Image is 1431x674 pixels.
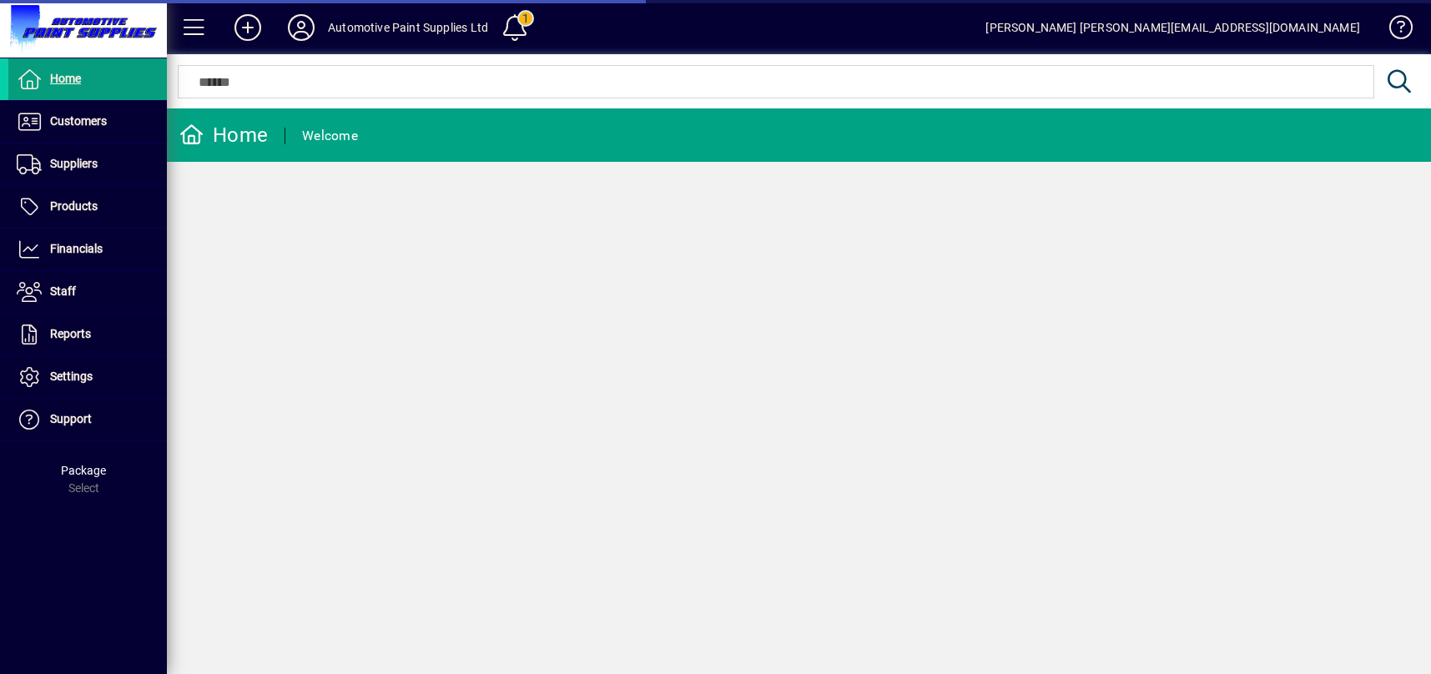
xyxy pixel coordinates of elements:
[179,122,268,148] div: Home
[50,327,91,340] span: Reports
[8,186,167,228] a: Products
[50,199,98,213] span: Products
[8,101,167,143] a: Customers
[328,14,488,41] div: Automotive Paint Supplies Ltd
[50,370,93,383] span: Settings
[8,314,167,355] a: Reports
[50,284,76,298] span: Staff
[985,14,1360,41] div: [PERSON_NAME] [PERSON_NAME][EMAIL_ADDRESS][DOMAIN_NAME]
[61,464,106,477] span: Package
[50,412,92,425] span: Support
[221,13,275,43] button: Add
[8,356,167,398] a: Settings
[50,114,107,128] span: Customers
[50,72,81,85] span: Home
[8,399,167,440] a: Support
[8,271,167,313] a: Staff
[8,229,167,270] a: Financials
[302,123,358,149] div: Welcome
[50,242,103,255] span: Financials
[8,143,167,185] a: Suppliers
[1377,3,1410,58] a: Knowledge Base
[50,157,98,170] span: Suppliers
[275,13,328,43] button: Profile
